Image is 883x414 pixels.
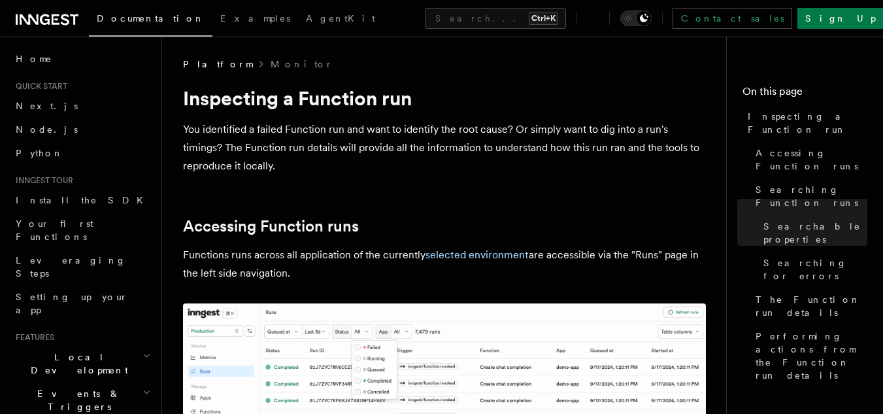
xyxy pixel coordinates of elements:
p: Functions runs across all application of the currently are accessible via the "Runs" page in the ... [183,246,706,283]
span: Setting up your app [16,292,128,315]
span: The Function run details [756,293,867,319]
a: selected environment [425,249,529,261]
a: Accessing Function runs [183,217,359,235]
span: Node.js [16,124,78,135]
a: Next.js [10,94,154,118]
span: Leveraging Steps [16,255,126,279]
button: Toggle dark mode [620,10,652,26]
span: Searchable properties [763,220,867,246]
span: AgentKit [306,13,375,24]
a: Node.js [10,118,154,141]
a: Accessing Function runs [750,141,867,178]
span: Your first Functions [16,218,93,242]
a: AgentKit [298,4,383,35]
a: The Function run details [750,288,867,324]
a: Contact sales [673,8,792,29]
a: Searching for errors [758,251,867,288]
span: Features [10,332,54,343]
a: Searchable properties [758,215,867,251]
a: Examples [212,4,298,35]
span: Examples [220,13,290,24]
p: You identified a failed Function run and want to identify the root cause? Or simply want to dig i... [183,120,706,175]
span: Events & Triggers [10,387,142,413]
kbd: Ctrl+K [529,12,558,25]
span: Searching Function runs [756,183,867,209]
button: Search...Ctrl+K [425,8,566,29]
span: Quick start [10,81,67,92]
a: Install the SDK [10,188,154,212]
span: Home [16,52,52,65]
span: Platform [183,58,252,71]
a: Python [10,141,154,165]
span: Documentation [97,13,205,24]
span: Searching for errors [763,256,867,283]
h1: Inspecting a Function run [183,86,706,110]
h4: On this page [742,84,867,105]
a: Performing actions from the Function run details [750,324,867,387]
a: Home [10,47,154,71]
span: Python [16,148,63,158]
span: Next.js [16,101,78,111]
a: Searching Function runs [750,178,867,215]
span: Local Development [10,351,142,377]
a: Documentation [89,4,212,37]
button: Local Development [10,345,154,382]
a: Leveraging Steps [10,249,154,285]
a: Inspecting a Function run [742,105,867,141]
span: Install the SDK [16,195,151,205]
a: Setting up your app [10,285,154,322]
span: Accessing Function runs [756,147,867,173]
span: Inngest tour [10,175,73,186]
span: Performing actions from the Function run details [756,330,867,382]
a: Monitor [271,58,333,71]
span: Inspecting a Function run [748,110,867,136]
a: Your first Functions [10,212,154,249]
